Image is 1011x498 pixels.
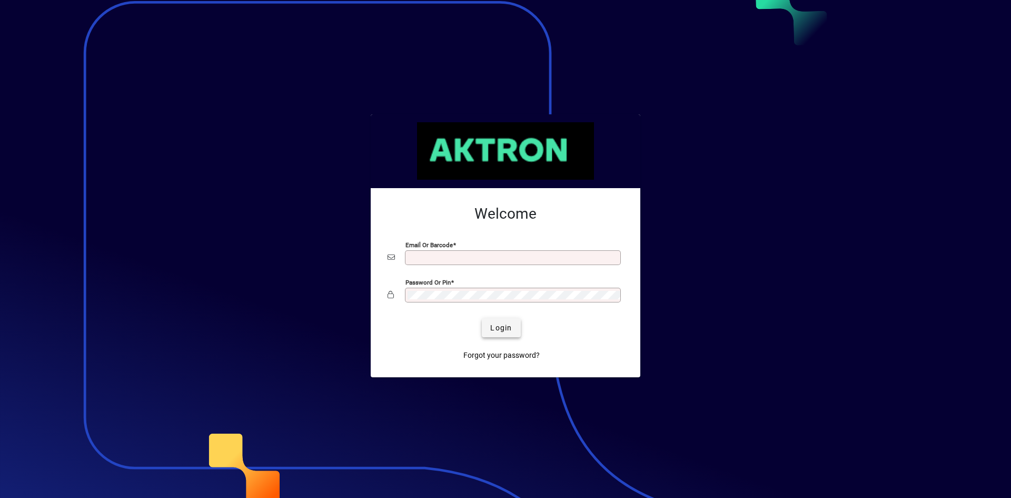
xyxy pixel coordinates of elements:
span: Login [490,323,512,334]
a: Forgot your password? [459,346,544,365]
mat-label: Email or Barcode [405,241,453,249]
h2: Welcome [388,205,623,223]
button: Login [482,318,520,337]
mat-label: Password or Pin [405,279,451,286]
span: Forgot your password? [463,350,540,361]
